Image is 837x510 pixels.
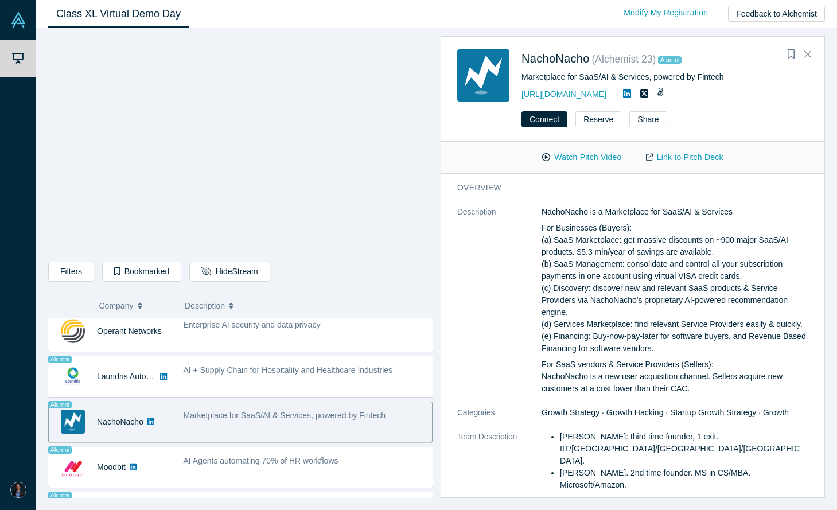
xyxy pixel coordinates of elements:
button: Company [99,294,173,318]
img: Operant Networks's Logo [61,319,85,343]
button: Reserve [575,111,621,127]
button: Bookmarked [102,262,181,282]
span: Enterprise AI security and data privacy [184,320,321,329]
p: NachoNacho is a Marketplace for SaaS/AI & Services [542,206,808,218]
img: Sunil Kunisetty's Account [10,482,26,498]
a: Modify My Registration [612,3,720,23]
span: AI + Supply Chain for Hospitality and Healthcare Industries [184,365,393,375]
a: Operant Networks [97,326,162,336]
button: Bookmark [783,46,799,63]
iframe: Alchemist Class XL Demo Day: Vault [49,37,432,253]
p: For SaaS vendors & Service Providers (Sellers): NachoNacho is a new user acquisition channel. Sel... [542,359,808,395]
button: Feedback to Alchemist [728,6,825,22]
p: For Businesses (Buyers): (a) SaaS Marketplace: get massive discounts on ~900 major SaaS/AI produc... [542,222,808,355]
span: Alumni [658,56,682,64]
button: Watch Pitch Video [530,147,633,168]
a: Laundris Autonomous Inventory Management [97,372,259,381]
h3: overview [457,182,792,194]
button: Connect [521,111,567,127]
span: Alumni [48,492,72,499]
span: Growth Strategy · Growth Hacking · Startup Growth Strategy · Growth [542,408,789,417]
a: NachoNacho [521,52,590,65]
a: Link to Pitch Deck [634,147,735,168]
span: Alumni [48,446,72,454]
img: Moodbit's Logo [61,455,85,479]
a: [URL][DOMAIN_NAME] [521,89,606,99]
a: Class XL Virtual Demo Day [48,1,189,28]
button: Share [629,111,667,127]
span: Alumni [48,356,72,363]
span: Marketplace for SaaS/AI & Services, powered by Fintech [184,411,386,420]
img: Alchemist Vault Logo [10,12,26,28]
dt: Team Description [457,431,542,503]
button: HideStream [189,262,270,282]
img: NachoNacho's Logo [61,410,85,434]
div: Marketplace for SaaS/AI & Services, powered by Fintech [521,71,808,83]
span: Company [99,294,134,318]
li: [PERSON_NAME]. 2nd time founder. MS in CS/MBA. Microsoft/Amazon. [560,467,808,491]
span: Description [185,294,225,318]
a: NachoNacho [97,417,143,426]
button: Close [799,45,816,64]
a: Moodbit [97,462,126,472]
dt: Description [457,206,542,407]
img: NachoNacho's Logo [457,49,509,102]
small: ( Alchemist 23 ) [592,53,656,65]
button: Description [185,294,425,318]
li: [PERSON_NAME]: third time founder, 1 exit. IIT/[GEOGRAPHIC_DATA]/[GEOGRAPHIC_DATA]/[GEOGRAPHIC_DA... [560,431,808,467]
span: Alumni [48,401,72,408]
span: AI Agents automating 70% of HR workflows [184,456,338,465]
dt: Categories [457,407,542,431]
img: Laundris Autonomous Inventory Management's Logo [61,364,85,388]
button: Filters [48,262,94,282]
